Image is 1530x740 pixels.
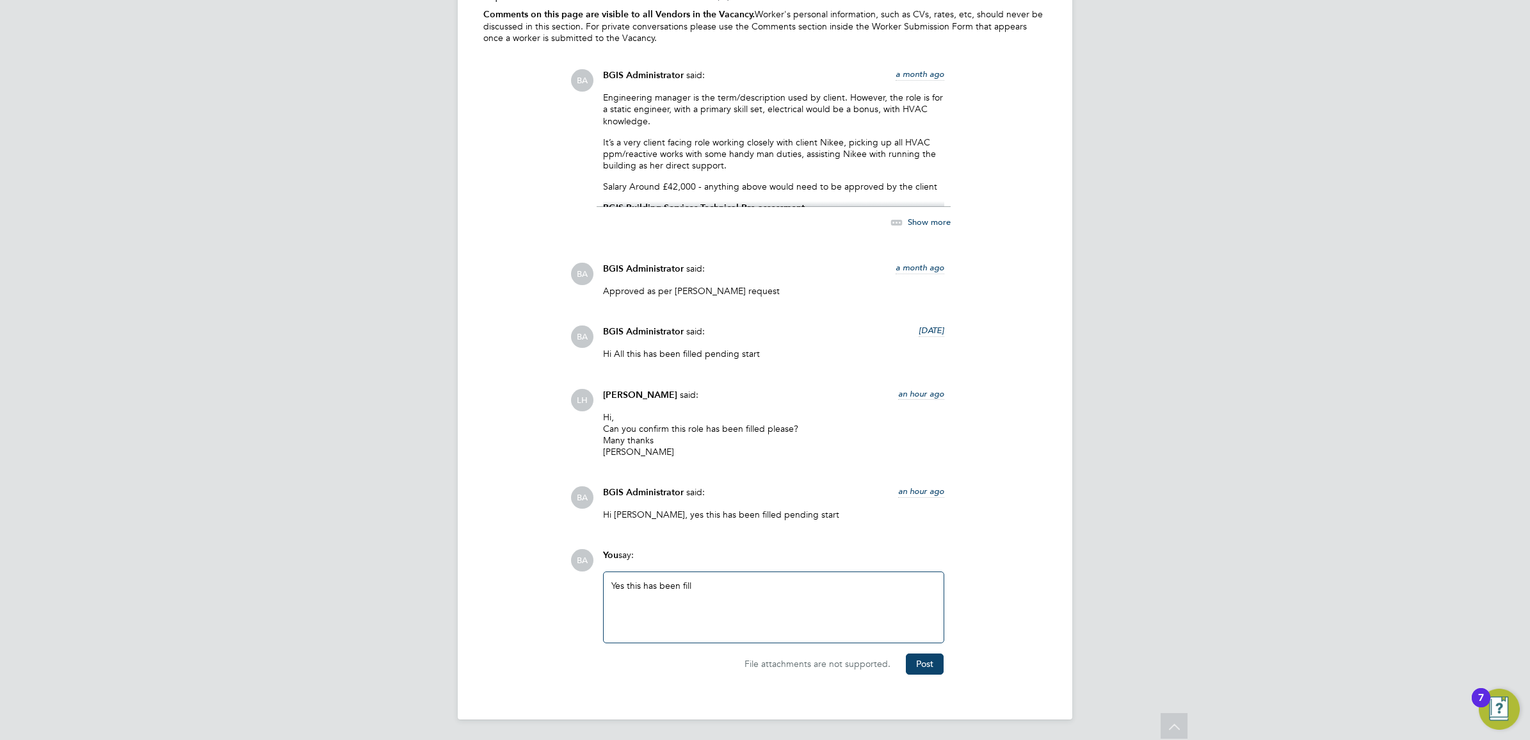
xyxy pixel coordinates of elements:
[603,487,684,498] span: BGIS Administrator
[571,389,593,411] span: LH
[603,390,677,400] span: [PERSON_NAME]
[603,70,684,81] span: BGIS Administrator
[571,69,593,92] span: BA
[603,411,944,458] p: Hi, Can you confirm this role has been filled please? Many thanks [PERSON_NAME]
[603,549,944,571] div: say:
[611,580,936,635] div: Yes this has been fill
[603,550,618,561] span: You
[603,263,684,274] span: BGIS Administrator
[483,9,755,20] b: Comments on this page are visible to all Vendors in the Vacancy.
[603,181,944,192] p: Salary Around £42,000 - anything above would need to be approved by the client
[745,658,890,670] span: File attachments are not supported.
[571,263,593,285] span: BA
[603,326,684,337] span: BGIS Administrator
[686,69,705,81] span: said:
[571,486,593,509] span: BA
[483,8,1047,44] p: Worker's personal information, such as CVs, rates, etc, should never be discussed in this section...
[898,486,944,497] span: an hour ago
[603,285,944,297] p: Approved as per [PERSON_NAME] request
[603,509,944,520] p: Hi [PERSON_NAME], yes this has been filled pending start
[686,325,705,337] span: said:
[906,654,944,674] button: Post
[898,388,944,399] span: an hour ago
[680,389,698,400] span: said:
[603,136,944,172] p: It’s a very client facing role working closely with client Nikee, picking up all HVAC ppm/reactiv...
[686,263,705,274] span: said:
[571,549,593,571] span: BA
[919,325,944,336] span: [DATE]
[603,202,807,213] strong: BGIS Building Services Technical Pre-assessment.
[686,486,705,498] span: said:
[896,262,944,273] span: a month ago
[896,69,944,79] span: a month ago
[571,325,593,348] span: BA
[908,217,951,227] span: Show more
[1479,689,1520,730] button: Open Resource Center, 7 new notifications
[603,348,944,359] p: Hi All this has been filled pending start
[1478,698,1484,714] div: 7
[603,92,944,127] p: Engineering manager is the term/description used by client. However, the role is for a static eng...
